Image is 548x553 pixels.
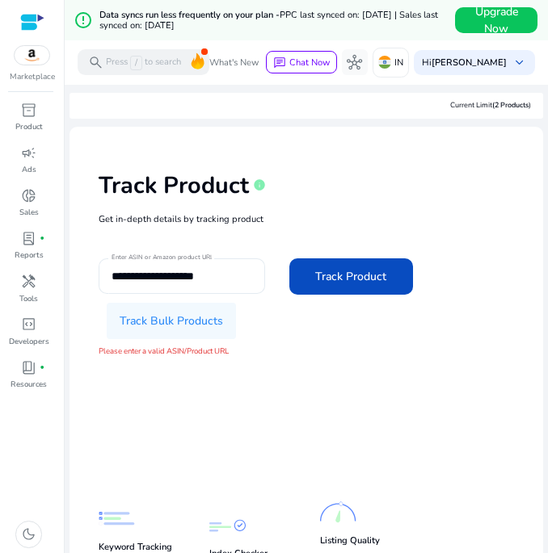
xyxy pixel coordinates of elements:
[99,346,513,357] p: Please enter a valid ASIN/Product URL
[75,10,92,30] mat-icon: error_outline
[40,236,44,241] span: fiber_manual_record
[209,507,246,543] img: Index Checker
[21,188,36,203] span: donut_small
[450,100,531,111] div: Current Limit )
[24,161,64,200] img: dashboard
[394,48,403,77] p: IN
[19,207,39,218] p: Sales
[99,9,438,31] span: PPC last synced on: [DATE] | Sales last synced on: [DATE]
[21,526,36,542] span: dark_mode
[289,57,330,69] span: Chat Now
[15,46,49,65] img: amazon.svg
[422,58,507,67] p: Hi
[245,394,289,438] div: New conversation
[273,57,286,69] span: chat
[378,56,391,69] img: in.svg
[347,55,362,70] span: hub
[9,336,49,347] p: Developers
[21,316,36,332] span: code_blocks
[209,48,259,77] span: What's New
[455,7,537,33] button: Upgrade Now
[21,145,36,161] span: campaign
[11,379,47,390] p: Resources
[120,312,223,329] span: Track Bulk Products
[432,57,507,69] b: [PERSON_NAME]
[342,49,368,75] button: hub
[21,103,36,118] span: inventory_2
[15,249,44,261] p: Reports
[99,213,513,227] p: Get in-depth details by tracking product
[99,10,455,31] h5: Data syncs run less frequently on your plan -
[107,303,236,339] button: Track Bulk Products
[106,56,181,70] p: Press to search
[266,51,336,73] button: chatChat Now
[19,293,38,304] p: Tools
[80,160,233,182] span: Missed chat
[80,182,284,200] div: please remove my amazon ads (ppc) connection .
[253,178,266,191] span: info
[315,268,386,285] span: Track Product
[88,55,103,70] span: search
[21,274,36,289] span: handyman
[468,3,525,37] span: Upgrade Now
[130,56,142,70] span: /
[99,172,249,200] h1: Track Product
[84,90,272,112] div: Conversation(s)
[255,167,296,178] div: 8 mins ago
[21,231,36,246] span: lab_profile
[265,8,304,47] div: Minimize live chat window
[320,534,380,547] p: Listing Quality
[15,121,43,132] p: Product
[112,253,214,262] mat-label: Enter ASIN or Amazon product URL
[22,164,36,175] p: Ads
[40,365,44,370] span: fiber_manual_record
[21,360,36,375] span: book_4
[512,55,527,70] span: keyboard_arrow_down
[320,494,356,530] img: Listing Quality
[492,100,529,110] span: (2 Products
[99,501,135,537] img: Keyword Tracking
[10,71,55,83] p: Marketplace
[289,258,414,295] button: Track Product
